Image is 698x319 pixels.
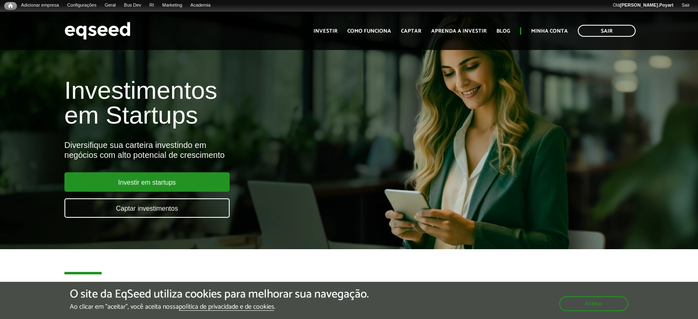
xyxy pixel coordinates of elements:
a: Investir [313,29,337,34]
a: RI [145,2,158,9]
div: Diversifique sua carteira investindo em negócios com alto potencial de crescimento [64,140,401,160]
a: Minha conta [531,29,568,34]
a: Olá[PERSON_NAME].Poyart [609,2,678,9]
a: Academia [186,2,215,9]
a: Blog [496,29,510,34]
h1: Investimentos em Startups [64,78,401,128]
a: Aprenda a investir [431,29,487,34]
a: Como funciona [347,29,391,34]
a: Captar investimentos [64,198,230,218]
a: Sair [677,2,694,9]
a: Bus Dev [120,2,145,9]
a: política de privacidade e de cookies [179,304,274,311]
a: Investir em startups [64,172,230,192]
p: Ao clicar em "aceitar", você aceita nossa . [70,303,369,311]
h5: O site da EqSeed utiliza cookies para melhorar sua navegação. [70,288,369,301]
strong: [PERSON_NAME].Poyart [620,2,673,7]
a: Geral [100,2,120,9]
a: Marketing [158,2,186,9]
img: EqSeed [64,20,131,42]
a: Captar [401,29,421,34]
a: Sair [578,25,636,37]
a: Adicionar empresa [17,2,63,9]
a: Configurações [63,2,101,9]
a: Início [4,2,17,10]
span: Início [8,3,13,9]
button: Aceitar [559,296,628,311]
